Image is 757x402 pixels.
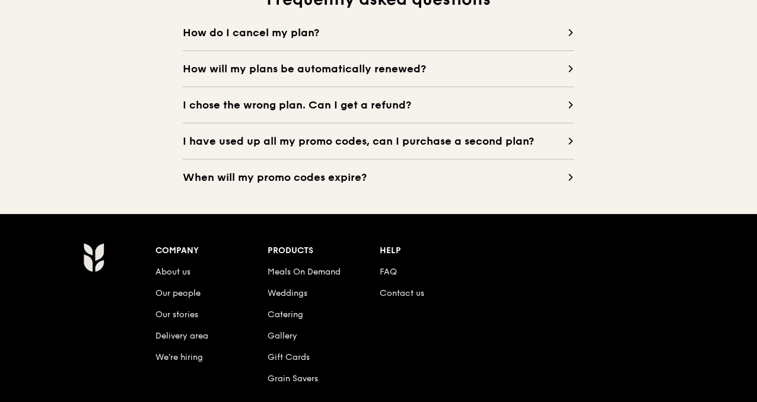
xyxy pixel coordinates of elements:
div: Help [380,243,492,259]
a: Weddings [268,288,307,298]
a: Meals On Demand [268,267,341,277]
a: About us [155,267,190,277]
span: When will my promo codes expire? [183,169,567,186]
a: Our stories [155,310,198,320]
a: Our people [155,288,201,298]
span: How do I cancel my plan? [183,24,567,41]
img: Grain [83,243,104,272]
span: I have used up all my promo codes, can I purchase a second plan? [183,133,567,149]
a: FAQ [380,267,397,277]
div: Company [155,243,268,259]
a: Gallery [268,331,297,341]
a: We’re hiring [155,352,203,362]
span: I chose the wrong plan. Can I get a refund? [183,97,567,113]
a: Contact us [380,288,424,298]
a: Gift Cards [268,352,310,362]
span: How will my plans be automatically renewed? [183,60,567,77]
a: Catering [268,310,303,320]
div: Products [268,243,380,259]
a: Grain Savers [268,374,318,384]
a: Delivery area [155,331,208,341]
